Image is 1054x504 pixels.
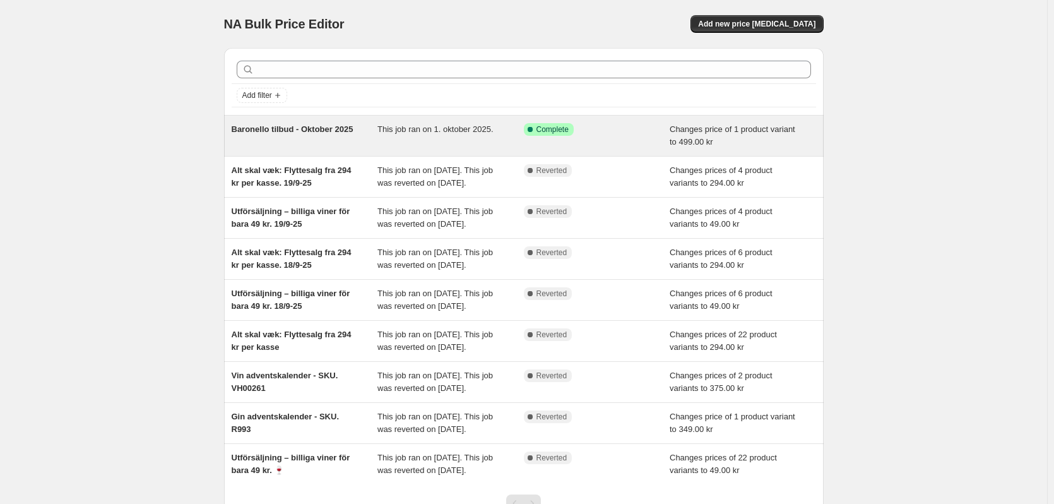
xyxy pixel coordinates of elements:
[536,412,567,422] span: Reverted
[536,124,569,135] span: Complete
[536,207,567,217] span: Reverted
[377,412,493,434] span: This job ran on [DATE]. This job was reverted on [DATE].
[536,371,567,381] span: Reverted
[670,165,773,188] span: Changes prices of 4 product variants to 294.00 kr
[377,165,493,188] span: This job ran on [DATE]. This job was reverted on [DATE].
[232,248,352,270] span: Alt skal væk: Flyttesalg fra 294 kr per kasse. 18/9-25
[670,412,795,434] span: Changes price of 1 product variant to 349.00 kr
[232,371,338,393] span: Vin adventskalender - SKU. VH00261
[690,15,823,33] button: Add new price [MEDICAL_DATA]
[536,453,567,463] span: Reverted
[232,207,350,229] span: Utförsäljning – billiga viner för bara 49 kr. 19/9-25
[536,165,567,176] span: Reverted
[224,17,345,31] span: NA Bulk Price Editor
[377,330,493,352] span: This job ran on [DATE]. This job was reverted on [DATE].
[698,19,815,29] span: Add new price [MEDICAL_DATA]
[670,207,773,229] span: Changes prices of 4 product variants to 49.00 kr
[232,412,340,434] span: Gin adventskalender - SKU. R993
[670,371,773,393] span: Changes prices of 2 product variants to 375.00 kr
[377,248,493,270] span: This job ran on [DATE]. This job was reverted on [DATE].
[536,248,567,258] span: Reverted
[237,88,287,103] button: Add filter
[670,330,777,352] span: Changes prices of 22 product variants to 294.00 kr
[377,124,494,134] span: This job ran on 1. oktober 2025.
[377,453,493,475] span: This job ran on [DATE]. This job was reverted on [DATE].
[377,207,493,229] span: This job ran on [DATE]. This job was reverted on [DATE].
[232,330,352,352] span: Alt skal væk: Flyttesalg fra 294 kr per kasse
[670,124,795,147] span: Changes price of 1 product variant to 499.00 kr
[242,90,272,100] span: Add filter
[232,453,350,475] span: Utförsäljning – billiga viner för bara 49 kr. 🍷
[670,289,773,311] span: Changes prices of 6 product variants to 49.00 kr
[670,248,773,270] span: Changes prices of 6 product variants to 294.00 kr
[377,371,493,393] span: This job ran on [DATE]. This job was reverted on [DATE].
[536,330,567,340] span: Reverted
[232,165,352,188] span: Alt skal væk: Flyttesalg fra 294 kr per kasse. 19/9-25
[670,453,777,475] span: Changes prices of 22 product variants to 49.00 kr
[377,289,493,311] span: This job ran on [DATE]. This job was reverted on [DATE].
[232,124,353,134] span: Baronello tilbud - Oktober 2025
[536,289,567,299] span: Reverted
[232,289,350,311] span: Utförsäljning – billiga viner för bara 49 kr. 18/9-25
